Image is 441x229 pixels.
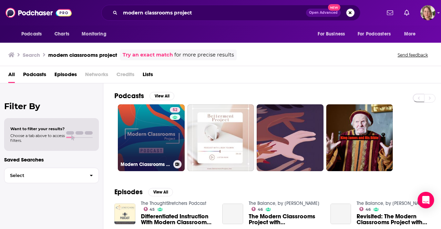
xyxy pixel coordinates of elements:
button: open menu [313,28,353,41]
a: Podcasts [23,69,46,83]
h3: Search [23,52,40,58]
a: PodcastsView All [114,92,174,100]
a: EpisodesView All [114,188,173,196]
span: Monitoring [82,29,106,39]
a: Revisited: The Modern Classrooms Project with Kareem Farah [357,214,430,225]
h3: Modern Classrooms Project Podcast [121,162,171,167]
a: The ThoughtStretchers Podcast [141,200,206,206]
span: 46 [258,208,263,211]
span: Select [4,173,84,178]
p: Saved Searches [4,156,99,163]
img: Differentiated Instruction With Modern Classrooms Project [114,204,135,225]
input: Search podcasts, credits, & more... [120,7,306,18]
span: 52 [173,107,177,114]
div: Search podcasts, credits, & more... [101,5,360,21]
span: Logged in as AriFortierPr [420,5,435,20]
a: The Modern Classrooms Project with Kareem Farah [249,214,322,225]
a: All [8,69,15,83]
a: Show notifications dropdown [401,7,412,19]
button: View All [148,188,173,196]
a: Episodes [54,69,77,83]
a: The Balance, by Dr. Catlin Tucker [357,200,427,206]
span: Want to filter your results? [10,126,65,131]
span: Choose a tab above to access filters. [10,133,65,143]
a: 45 [144,207,155,211]
button: open menu [399,28,424,41]
span: For Podcasters [358,29,391,39]
img: Podchaser - Follow, Share and Rate Podcasts [6,6,72,19]
a: The Modern Classrooms Project with Kareem Farah [222,204,243,225]
a: Show notifications dropdown [384,7,396,19]
a: The Balance, by Dr. Catlin Tucker [249,200,319,206]
span: The Modern Classrooms Project with [PERSON_NAME] [249,214,322,225]
button: open menu [77,28,115,41]
h3: modern classrooms project [48,52,117,58]
span: Podcasts [21,29,42,39]
a: Differentiated Instruction With Modern Classrooms Project [141,214,214,225]
button: Open AdvancedNew [306,9,341,17]
button: open menu [353,28,401,41]
span: Open Advanced [309,11,338,14]
h2: Filter By [4,101,99,111]
a: 52 [170,107,180,113]
a: 46 [359,207,371,211]
a: Lists [143,69,153,83]
button: View All [150,92,174,100]
span: 46 [366,208,371,211]
a: Charts [50,28,73,41]
span: For Business [318,29,345,39]
a: Try an exact match [123,51,173,59]
span: 45 [150,208,155,211]
span: Charts [54,29,69,39]
span: New [328,4,340,11]
h2: Episodes [114,188,143,196]
span: More [404,29,416,39]
span: Credits [116,69,134,83]
span: for more precise results [174,51,234,59]
span: Networks [85,69,108,83]
img: User Profile [420,5,435,20]
button: Show profile menu [420,5,435,20]
a: Revisited: The Modern Classrooms Project with Kareem Farah [330,204,351,225]
span: Revisited: The Modern Classrooms Project with [PERSON_NAME] [357,214,430,225]
button: open menu [17,28,51,41]
a: 46 [252,207,263,211]
div: Open Intercom Messenger [418,192,434,208]
button: Select [4,168,99,183]
h2: Podcasts [114,92,144,100]
a: 52Modern Classrooms Project Podcast [118,104,185,171]
button: Send feedback [396,52,430,58]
